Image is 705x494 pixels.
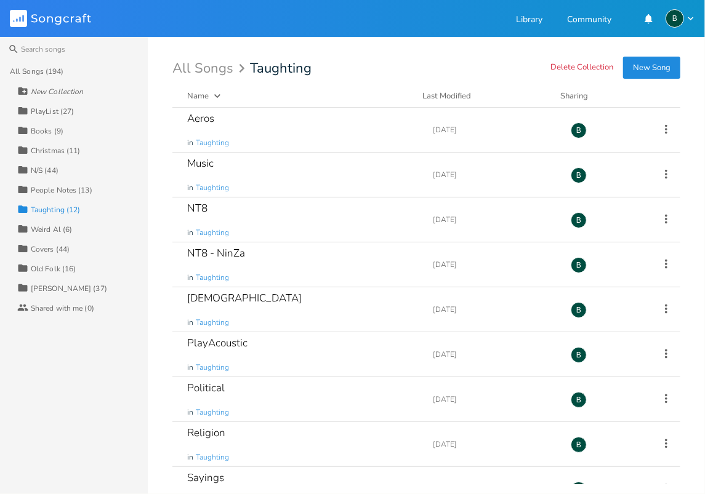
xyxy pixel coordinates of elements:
[31,265,76,273] div: Old Folk (16)
[31,285,107,292] div: [PERSON_NAME] (37)
[187,90,408,102] button: Name
[571,392,587,408] div: BruCe
[187,317,193,328] span: in
[31,206,80,213] div: Taughting (12)
[31,108,74,115] div: PlayList (27)
[571,347,587,363] div: BruCe
[31,88,83,95] div: New Collection
[571,302,587,318] div: BruCe
[187,338,248,348] div: PlayAcoustic
[187,362,193,373] span: in
[31,226,72,233] div: Weird Al (6)
[31,305,94,312] div: Shared with me (0)
[187,90,209,102] div: Name
[187,428,225,438] div: Religion
[10,68,64,75] div: All Songs (194)
[196,362,229,373] span: Taughting
[31,167,58,174] div: N/S (44)
[433,396,556,403] div: [DATE]
[196,407,229,418] span: Taughting
[196,273,229,283] span: Taughting
[196,228,229,238] span: Taughting
[187,228,193,238] span: in
[571,257,587,273] div: BruCe
[31,127,63,135] div: Books (9)
[571,437,587,453] div: BruCe
[187,138,193,148] span: in
[250,62,312,75] span: Taughting
[187,113,214,124] div: Aeros
[187,248,245,258] div: NT8 - NinZa
[433,126,556,133] div: [DATE]
[550,63,613,73] button: Delete Collection
[187,293,302,303] div: [DEMOGRAPHIC_DATA]
[187,472,224,483] div: Sayings
[422,90,471,102] div: Last Modified
[187,383,225,393] div: Political
[516,15,542,26] a: Library
[433,216,556,223] div: [DATE]
[187,158,214,169] div: Music
[196,452,229,463] span: Taughting
[31,245,70,253] div: Covers (44)
[433,261,556,268] div: [DATE]
[571,212,587,228] div: BruCe
[187,452,193,463] span: in
[187,183,193,193] span: in
[666,9,695,28] button: B
[31,147,80,154] div: Christmas (11)
[433,440,556,448] div: [DATE]
[196,138,229,148] span: Taughting
[666,9,684,28] div: BruCe
[187,203,207,213] div: NT8
[623,57,680,79] button: New Song
[433,306,556,313] div: [DATE]
[31,186,92,194] div: People Notes (13)
[571,167,587,183] div: BruCe
[433,351,556,358] div: [DATE]
[433,171,556,178] div: [DATE]
[196,183,229,193] span: Taughting
[187,273,193,283] span: in
[172,63,249,74] div: All Songs
[567,15,611,26] a: Community
[187,407,193,418] span: in
[422,90,546,102] button: Last Modified
[571,122,587,138] div: BruCe
[196,317,229,328] span: Taughting
[560,90,634,102] div: Sharing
